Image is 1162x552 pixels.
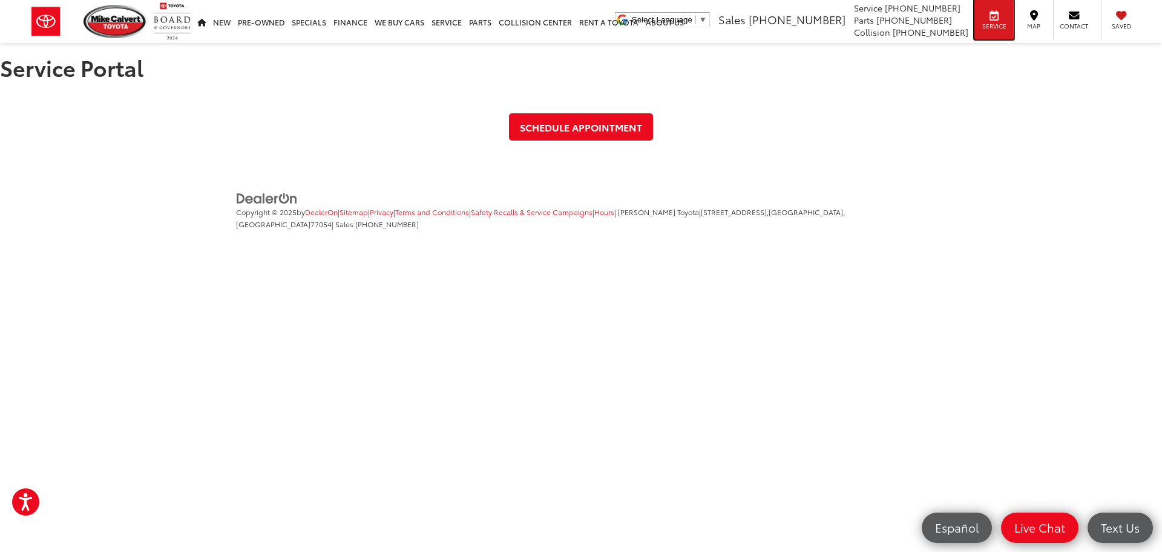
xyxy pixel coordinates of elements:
[236,192,298,205] img: DealerOn
[854,2,882,14] span: Service
[236,219,310,229] span: [GEOGRAPHIC_DATA]
[922,513,992,543] a: Español
[980,22,1008,30] span: Service
[614,207,699,217] span: | [PERSON_NAME] Toyota
[395,207,469,217] a: Terms and Conditions
[1088,513,1153,543] a: Text Us
[84,5,148,38] img: Mike Calvert Toyota
[368,207,393,217] span: |
[1020,22,1047,30] span: Map
[632,15,692,24] span: Select Language
[885,2,960,14] span: [PHONE_NUMBER]
[749,12,845,27] span: [PHONE_NUMBER]
[701,207,769,217] span: [STREET_ADDRESS],
[592,207,614,217] span: |
[854,26,890,38] span: Collision
[1001,513,1078,543] a: Live Chat
[338,207,368,217] span: |
[769,207,845,217] span: [GEOGRAPHIC_DATA],
[1108,22,1135,30] span: Saved
[236,207,297,217] span: Copyright © 2025
[471,207,592,217] a: Safety Recalls & Service Campaigns, Opens in a new tab
[355,219,419,229] span: [PHONE_NUMBER]
[305,207,338,217] a: DealerOn Home Page
[893,26,968,38] span: [PHONE_NUMBER]
[332,219,419,229] span: | Sales:
[1095,520,1146,535] span: Text Us
[699,15,707,24] span: ▼
[340,207,368,217] a: Sitemap
[876,14,952,26] span: [PHONE_NUMBER]
[594,207,614,217] a: Hours
[370,207,393,217] a: Privacy
[1008,520,1071,535] span: Live Chat
[1060,22,1088,30] span: Contact
[469,207,592,217] span: |
[310,219,332,229] span: 77054
[509,113,653,141] a: Schedule Appointment
[854,14,874,26] span: Parts
[718,12,746,27] span: Sales
[929,520,985,535] span: Español
[236,191,298,204] a: DealerOn
[393,207,469,217] span: |
[297,207,338,217] span: by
